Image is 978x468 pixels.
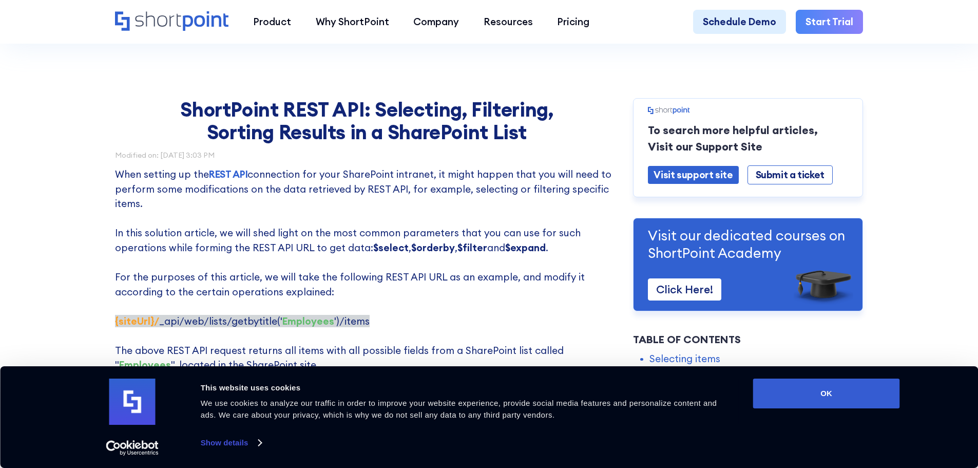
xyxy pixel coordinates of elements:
[115,152,619,159] div: Modified on: [DATE] 3:03 PM
[649,351,720,366] a: Selecting items
[457,241,487,254] strong: $filter
[115,11,228,32] a: Home
[201,399,717,419] span: We use cookies to analyze our traffic in order to improve your website experience, provide social...
[373,241,409,254] strong: $select
[201,382,730,394] div: This website uses cookies
[174,98,559,143] h1: ShortPoint REST API: Selecting, Filtering, Sorting Results in a SharePoint List
[648,278,721,301] a: Click Here!
[648,166,738,184] a: Visit support site
[471,10,545,34] a: Resources
[648,122,848,155] p: To search more helpful articles, Visit our Support Site
[413,14,459,29] div: Company
[115,315,370,327] span: ‍ _api/web/lists/getbytitle(' ')/items
[693,10,786,34] a: Schedule Demo
[209,168,247,180] a: REST API
[241,10,303,34] a: Product
[747,165,833,184] a: Submit a ticket
[201,435,261,451] a: Show details
[633,332,863,347] div: Table of Contents
[115,167,619,402] p: When setting up the connection for your SharePoint intranet, it might happen that you will need t...
[545,10,602,34] a: Pricing
[282,315,334,327] strong: Employees
[87,440,177,456] a: Usercentrics Cookiebot - opens in a new window
[648,227,848,262] p: Visit our dedicated courses on ShortPoint Academy
[796,10,863,34] a: Start Trial
[115,315,159,327] strong: {siteUrl}/
[484,14,533,29] div: Resources
[401,10,471,34] a: Company
[753,379,900,408] button: OK
[505,241,546,254] strong: $expand
[109,379,156,425] img: logo
[119,359,171,371] strong: Employees
[411,241,455,254] strong: $orderby
[253,14,291,29] div: Product
[303,10,401,34] a: Why ShortPoint
[316,14,389,29] div: Why ShortPoint
[557,14,589,29] div: Pricing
